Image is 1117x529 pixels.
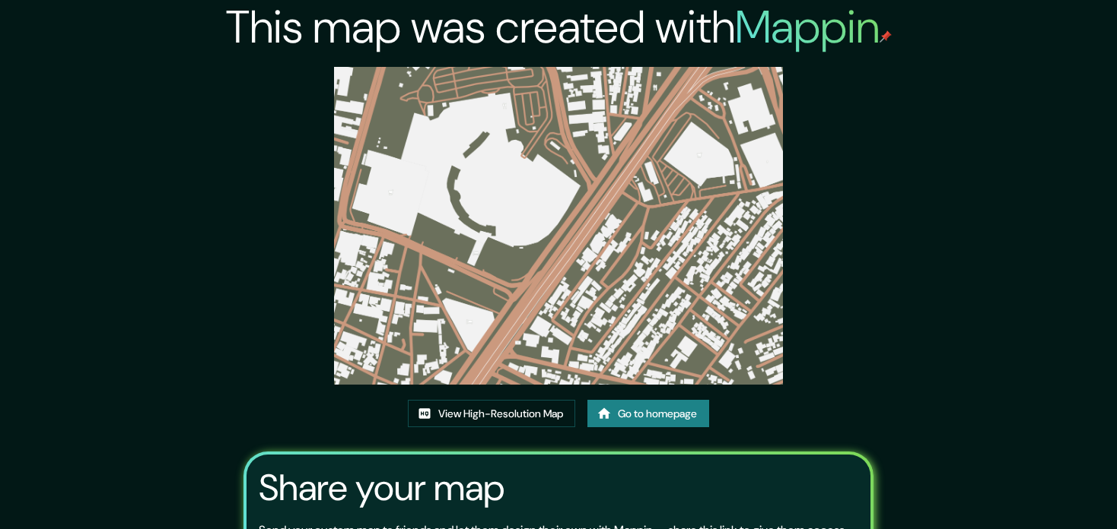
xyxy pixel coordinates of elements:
[334,67,784,385] img: created-map
[587,400,709,428] a: Go to homepage
[880,30,892,43] img: mappin-pin
[982,470,1100,512] iframe: Help widget launcher
[259,467,504,509] h3: Share your map
[408,400,575,428] a: View High-Resolution Map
